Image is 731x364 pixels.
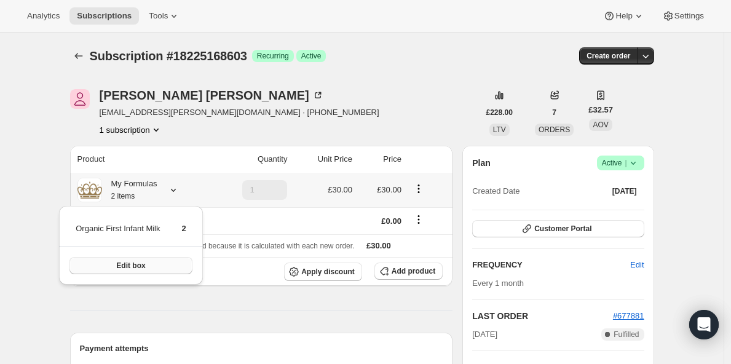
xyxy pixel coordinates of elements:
[472,259,630,271] h2: FREQUENCY
[75,222,160,245] td: Organic First Infant Milk
[70,146,211,173] th: Product
[612,186,637,196] span: [DATE]
[539,125,570,134] span: ORDERS
[623,255,651,275] button: Edit
[116,261,145,271] span: Edit box
[689,310,719,339] div: Open Intercom Messenger
[674,11,704,21] span: Settings
[392,266,435,276] span: Add product
[210,146,291,173] th: Quantity
[69,257,192,274] button: Edit box
[630,259,644,271] span: Edit
[472,279,524,288] span: Every 1 month
[472,185,520,197] span: Created Date
[615,11,632,21] span: Help
[20,7,67,25] button: Analytics
[90,49,247,63] span: Subscription #18225168603
[77,242,355,250] span: Sales tax (if applicable) is not displayed because it is calculated with each new order.
[602,157,639,169] span: Active
[257,51,289,61] span: Recurring
[472,157,491,169] h2: Plan
[587,51,630,61] span: Create order
[111,192,135,200] small: 2 items
[284,263,362,281] button: Apply discount
[70,47,87,65] button: Subscriptions
[545,104,564,121] button: 7
[100,89,324,101] div: [PERSON_NAME] [PERSON_NAME]
[625,158,626,168] span: |
[374,263,443,280] button: Add product
[472,328,497,341] span: [DATE]
[493,125,506,134] span: LTV
[141,7,188,25] button: Tools
[301,267,355,277] span: Apply discount
[605,183,644,200] button: [DATE]
[100,124,162,136] button: Product actions
[377,185,401,194] span: £30.00
[149,11,168,21] span: Tools
[328,185,352,194] span: £30.00
[579,47,638,65] button: Create order
[614,330,639,339] span: Fulfilled
[593,121,608,129] span: AOV
[409,213,429,226] button: Shipping actions
[182,224,186,233] span: 2
[613,311,644,320] a: #677881
[366,241,391,250] span: £30.00
[27,11,60,21] span: Analytics
[77,11,132,21] span: Subscriptions
[301,51,322,61] span: Active
[100,106,379,119] span: [EMAIL_ADDRESS][PERSON_NAME][DOMAIN_NAME] · [PHONE_NUMBER]
[588,104,613,116] span: £32.57
[655,7,711,25] button: Settings
[381,216,401,226] span: £0.00
[472,310,613,322] h2: LAST ORDER
[80,342,443,355] h2: Payment attempts
[291,146,356,173] th: Unit Price
[479,104,520,121] button: £228.00
[69,7,139,25] button: Subscriptions
[596,7,652,25] button: Help
[534,224,591,234] span: Customer Portal
[356,146,405,173] th: Price
[102,178,157,202] div: My Formulas
[472,220,644,237] button: Customer Portal
[613,310,644,322] button: #677881
[409,182,429,196] button: Product actions
[70,89,90,109] span: Emma Morris
[486,108,513,117] span: £228.00
[552,108,556,117] span: 7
